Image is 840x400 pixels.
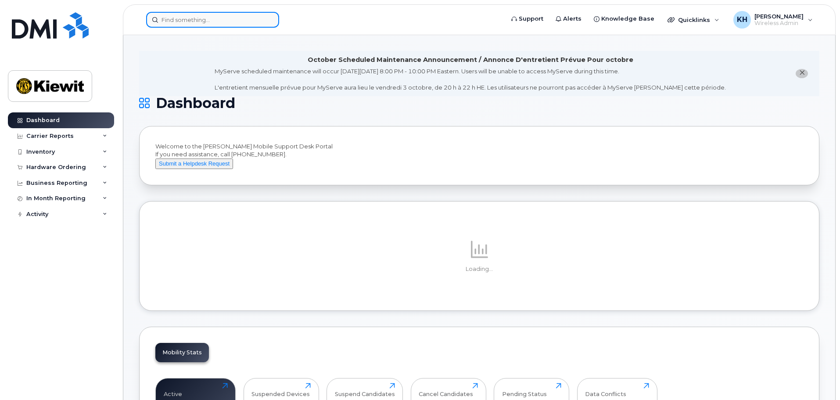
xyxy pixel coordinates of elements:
div: Suspend Candidates [335,383,395,397]
a: Submit a Helpdesk Request [155,160,233,167]
div: Pending Status [502,383,547,397]
button: Submit a Helpdesk Request [155,159,233,169]
span: Dashboard [156,97,235,110]
div: Cancel Candidates [419,383,473,397]
div: Active [164,383,182,397]
p: Loading... [155,265,803,273]
div: MyServe scheduled maintenance will occur [DATE][DATE] 8:00 PM - 10:00 PM Eastern. Users will be u... [215,67,726,92]
iframe: Messenger Launcher [802,362,833,393]
div: Data Conflicts [585,383,626,397]
div: October Scheduled Maintenance Announcement / Annonce D'entretient Prévue Pour octobre [308,55,633,65]
button: close notification [796,69,808,78]
div: Suspended Devices [251,383,310,397]
div: Welcome to the [PERSON_NAME] Mobile Support Desk Portal If you need assistance, call [PHONE_NUMBER]. [155,142,803,169]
